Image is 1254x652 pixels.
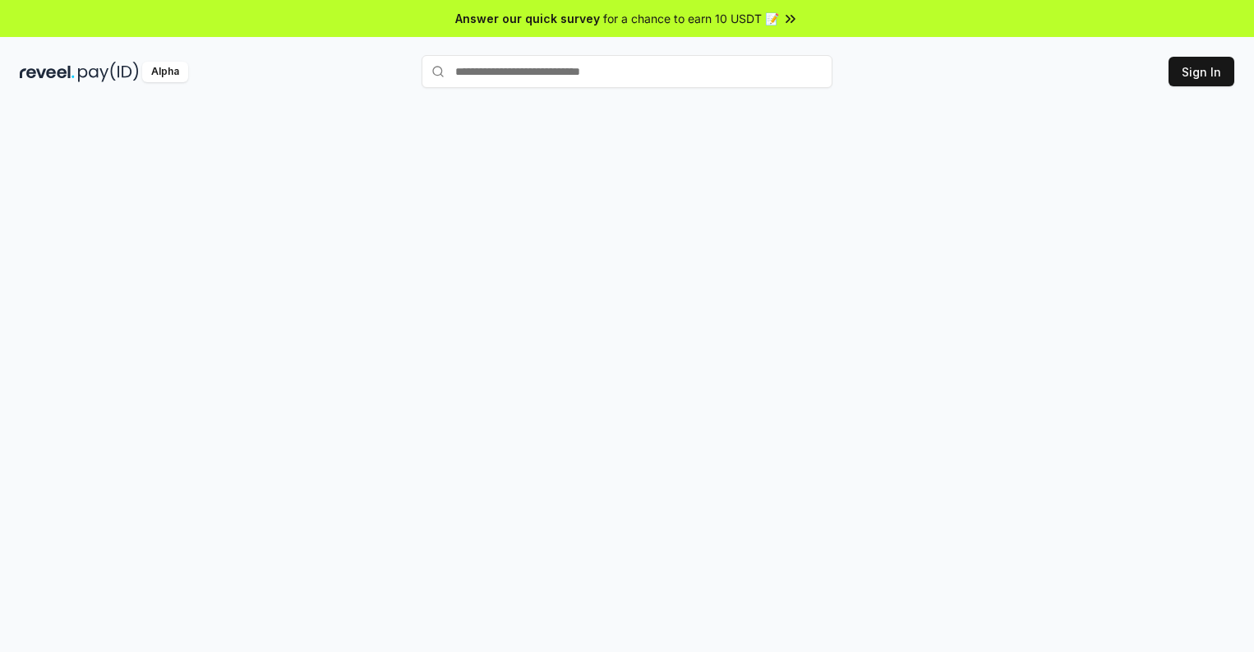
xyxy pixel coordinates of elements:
[20,62,75,82] img: reveel_dark
[603,10,779,27] span: for a chance to earn 10 USDT 📝
[142,62,188,82] div: Alpha
[1169,57,1234,86] button: Sign In
[78,62,139,82] img: pay_id
[455,10,600,27] span: Answer our quick survey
